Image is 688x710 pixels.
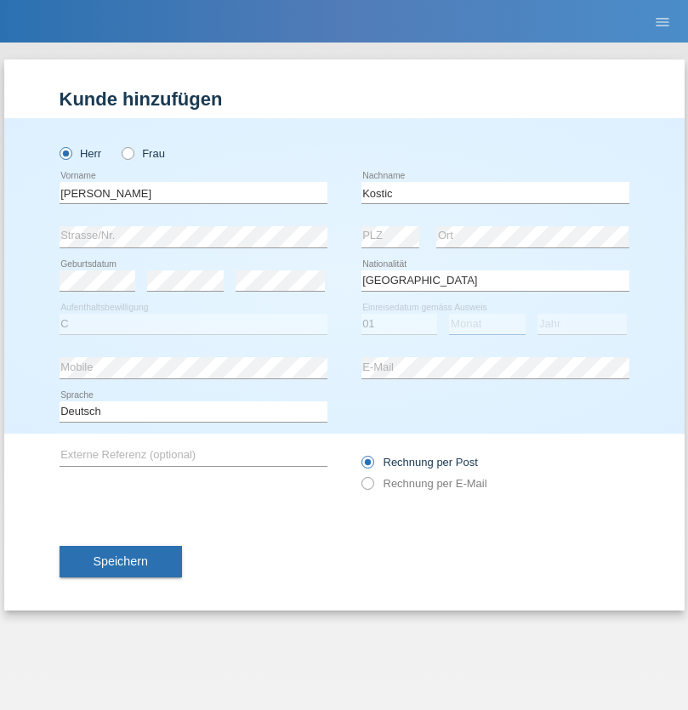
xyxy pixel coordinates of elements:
[645,16,679,26] a: menu
[94,554,148,568] span: Speichern
[654,14,671,31] i: menu
[361,456,478,469] label: Rechnung per Post
[60,546,182,578] button: Speichern
[60,88,629,110] h1: Kunde hinzufügen
[122,147,165,160] label: Frau
[361,456,372,477] input: Rechnung per Post
[122,147,133,158] input: Frau
[361,477,487,490] label: Rechnung per E-Mail
[60,147,71,158] input: Herr
[361,477,372,498] input: Rechnung per E-Mail
[60,147,102,160] label: Herr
